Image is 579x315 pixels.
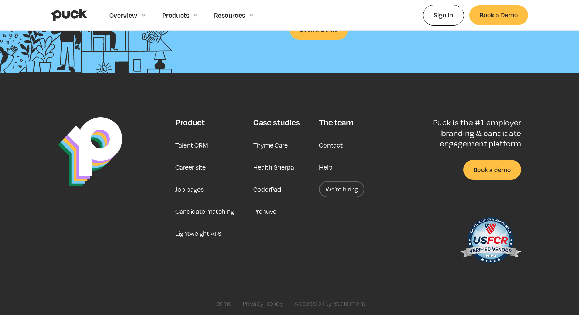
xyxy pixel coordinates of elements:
a: Accessibility Statement [294,299,366,307]
div: Overview [109,11,138,19]
div: Case studies [253,117,300,128]
a: Health Sherpa [253,159,294,175]
a: CoderPad [253,181,281,197]
a: Job pages [175,181,204,197]
a: Book a demo [463,160,521,180]
div: Resources [214,11,245,19]
a: Thyme Care [253,137,288,153]
a: Privacy policy [243,299,284,307]
p: Puck is the #1 employer branding & candidate engagement platform [410,117,521,149]
a: Book a Demo [469,5,528,25]
div: Product [175,117,205,128]
a: We’re hiring [319,181,364,197]
a: Sign In [423,5,464,25]
a: Terms [213,299,232,307]
a: Prenuvo [253,203,277,220]
a: Contact [319,137,343,153]
a: Candidate matching [175,203,234,220]
a: Help [319,159,332,175]
div: The team [319,117,353,128]
a: Talent CRM [175,137,208,153]
img: Puck Logo [58,117,122,186]
img: US Federal Contractor Registration System for Award Management Verified Vendor Seal [460,214,521,269]
a: Lightweight ATS [175,225,221,242]
div: Products [162,11,190,19]
a: Career site [175,159,206,175]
